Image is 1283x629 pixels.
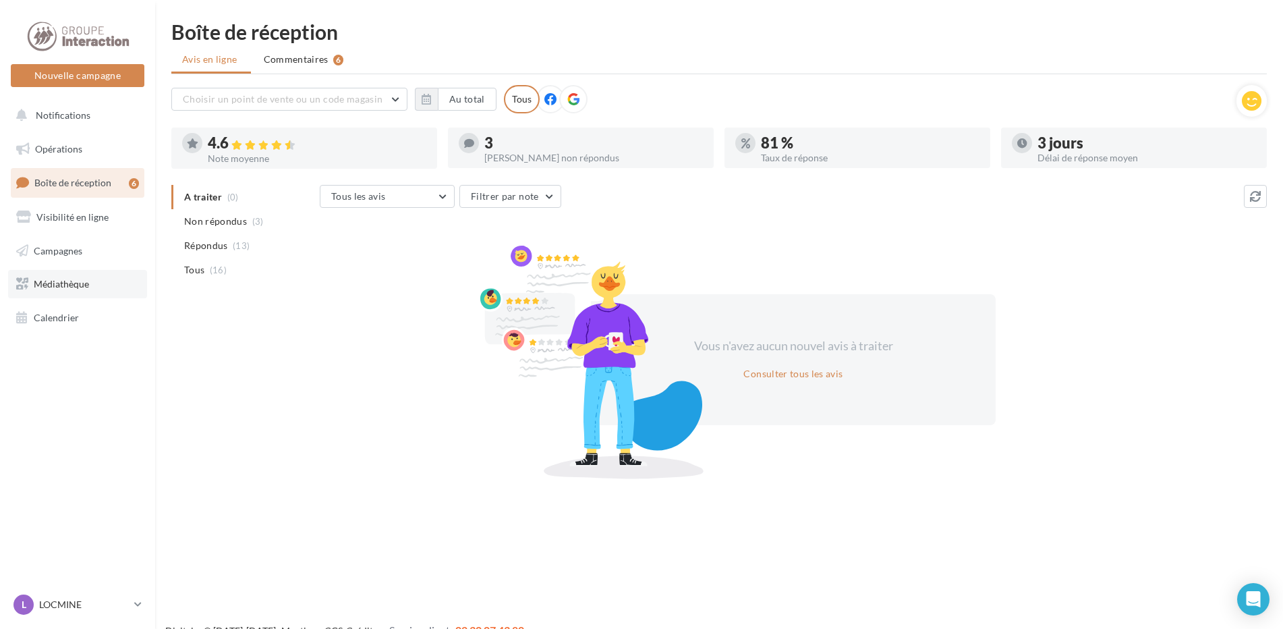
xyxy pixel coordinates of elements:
a: Boîte de réception6 [8,168,147,197]
p: LOCMINE [39,598,129,611]
span: Répondus [184,239,228,252]
a: Visibilité en ligne [8,203,147,231]
span: L [22,598,26,611]
button: Au total [415,88,496,111]
button: Choisir un point de vente ou un code magasin [171,88,407,111]
a: Médiathèque [8,270,147,298]
div: Tous [504,85,540,113]
span: Notifications [36,109,90,121]
span: (16) [210,265,227,275]
span: Opérations [35,143,82,155]
div: Note moyenne [208,154,426,163]
div: Boîte de réception [171,22,1267,42]
span: Visibilité en ligne [36,211,109,223]
div: Taux de réponse [761,153,979,163]
span: Tous les avis [331,190,386,202]
div: [PERSON_NAME] non répondus [484,153,703,163]
span: Calendrier [34,312,79,323]
div: Vous n'avez aucun nouvel avis à traiter [677,337,909,355]
span: Campagnes [34,244,82,256]
span: (3) [252,216,264,227]
a: L LOCMINE [11,592,144,618]
span: Tous [184,263,204,277]
div: 81 % [761,136,979,151]
span: Médiathèque [34,278,89,290]
span: Non répondus [184,215,247,228]
div: Open Intercom Messenger [1237,583,1270,616]
div: Délai de réponse moyen [1037,153,1256,163]
span: Choisir un point de vente ou un code magasin [183,93,382,105]
a: Campagnes [8,237,147,265]
div: 6 [129,178,139,189]
a: Opérations [8,135,147,163]
div: 4.6 [208,136,426,151]
button: Consulter tous les avis [738,366,848,382]
div: 6 [333,55,343,65]
span: (13) [233,240,250,251]
button: Notifications [8,101,142,130]
button: Au total [438,88,496,111]
div: 3 [484,136,703,151]
button: Filtrer par note [459,185,561,208]
button: Tous les avis [320,185,455,208]
a: Calendrier [8,304,147,332]
span: Boîte de réception [34,177,111,188]
span: Commentaires [264,53,329,66]
div: 3 jours [1037,136,1256,151]
button: Nouvelle campagne [11,64,144,87]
